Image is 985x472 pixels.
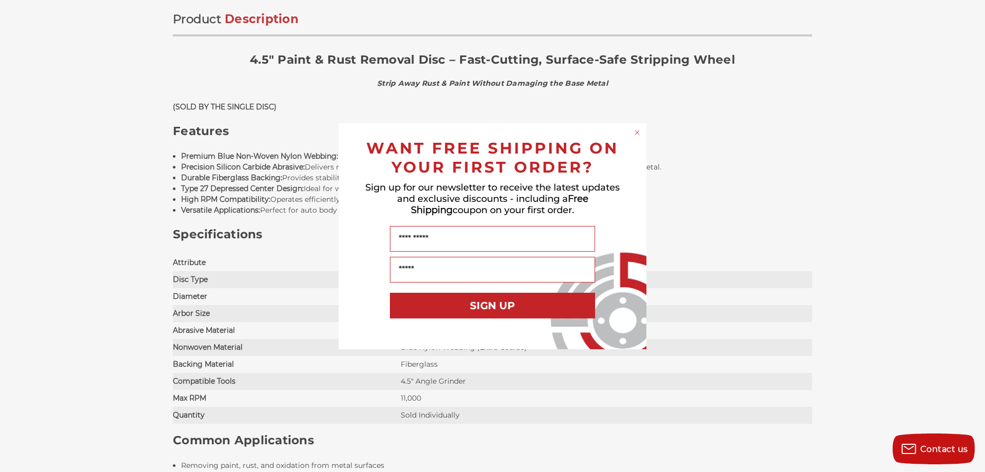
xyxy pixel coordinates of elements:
span: Sign up for our newsletter to receive the latest updates and exclusive discounts - including a co... [365,182,620,216]
button: Contact us [893,433,975,464]
span: Contact us [920,444,968,454]
span: Free Shipping [411,193,588,216]
button: SIGN UP [390,293,595,318]
span: WANT FREE SHIPPING ON YOUR FIRST ORDER? [366,139,619,177]
button: Close dialog [632,127,642,138]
